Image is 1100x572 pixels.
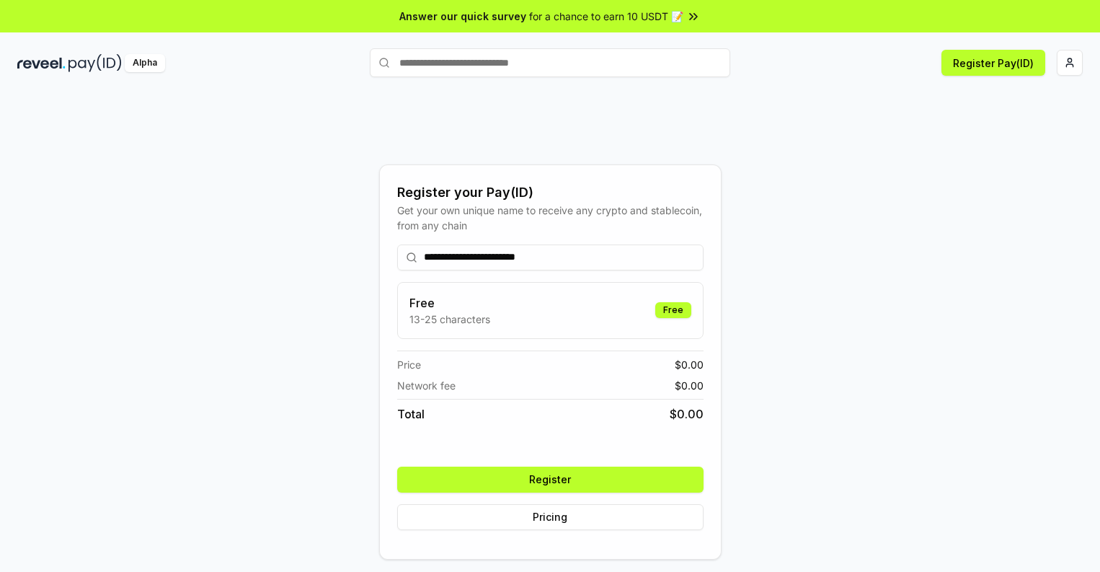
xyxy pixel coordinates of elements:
[397,203,704,233] div: Get your own unique name to receive any crypto and stablecoin, from any chain
[397,378,456,393] span: Network fee
[675,357,704,372] span: $ 0.00
[397,467,704,493] button: Register
[125,54,165,72] div: Alpha
[68,54,122,72] img: pay_id
[529,9,683,24] span: for a chance to earn 10 USDT 📝
[655,302,691,318] div: Free
[941,50,1045,76] button: Register Pay(ID)
[675,378,704,393] span: $ 0.00
[17,54,66,72] img: reveel_dark
[409,294,490,312] h3: Free
[670,405,704,423] span: $ 0.00
[397,504,704,530] button: Pricing
[397,357,421,372] span: Price
[397,182,704,203] div: Register your Pay(ID)
[397,405,425,423] span: Total
[409,312,490,327] p: 13-25 characters
[399,9,526,24] span: Answer our quick survey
